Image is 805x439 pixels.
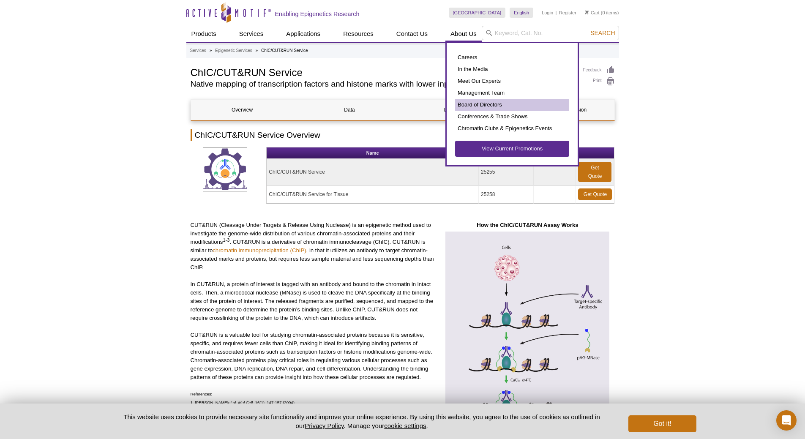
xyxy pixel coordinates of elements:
[477,222,578,228] strong: How the ChIC/CUT&RUN Assay Works
[275,10,360,18] h2: Enabling Epigenetics Research
[384,422,426,429] button: cookie settings
[479,185,534,204] td: 25258
[406,100,508,120] a: Documents
[213,247,306,254] a: chromatin immunoprecipitation (ChIP)
[455,123,569,134] a: Chromatin Clubs & Epigenetics Events
[445,26,482,42] a: About Us
[186,26,221,42] a: Products
[556,8,557,18] li: |
[455,63,569,75] a: In the Media
[482,26,619,40] input: Keyword, Cat. No.
[261,48,308,53] li: ChIC/CUT&RUN Service
[305,422,344,429] a: Privacy Policy
[559,10,576,16] a: Register
[191,280,434,322] p: In CUT&RUN, a protein of interest is tagged with an antibody and bound to the chromatin in intact...
[191,331,434,382] p: CUT&RUN is a valuable tool for studying chromatin-associated proteins because it is sensitive, sp...
[578,162,611,182] a: Get Quote
[191,221,434,272] p: CUT&RUN (Cleavage Under Targets & Release Using Nuclease) is an epigenetic method used to investi...
[391,26,433,42] a: Contact Us
[267,159,479,185] td: ChIC/CUT&RUN Service
[267,147,479,159] th: Name
[455,87,569,99] a: Management Team
[109,412,615,430] p: This website uses cookies to provide necessary site functionality and improve your online experie...
[583,77,615,86] a: Print
[234,26,269,42] a: Services
[542,10,553,16] a: Login
[583,65,615,75] a: Feedback
[191,80,575,88] h2: Native mapping of transcription factors and histone marks with lower input than traditional ChIP
[455,141,569,157] a: View Current Promotions
[191,390,434,424] p: References: 1. [PERSON_NAME] , 16(1): 147-157 (2004) 2. [PERSON_NAME] (2017) , e21856 3. [PERSON_...
[590,30,615,36] span: Search
[585,8,619,18] li: (0 items)
[191,65,575,78] h1: ChIC/CUT&RUN Service
[191,129,615,141] h2: ChIC/CUT&RUN Service Overview
[223,237,229,243] sup: 1-3
[585,10,600,16] a: Cart
[338,26,379,42] a: Resources
[449,8,506,18] a: [GEOGRAPHIC_DATA]
[281,26,325,42] a: Applications
[191,100,294,120] a: Overview
[190,47,206,55] a: Services
[588,29,617,37] button: Search
[298,100,401,120] a: Data
[455,111,569,123] a: Conferences & Trade Shows
[455,75,569,87] a: Meet Our Experts
[256,48,258,53] li: »
[215,47,252,55] a: Epigenetic Services
[510,8,533,18] a: English
[479,159,534,185] td: 25255
[210,48,212,53] li: »
[228,400,237,405] em: et al.
[776,410,797,431] div: Open Intercom Messenger
[585,10,589,14] img: Your Cart
[238,400,253,405] em: Mol Cell
[628,415,696,432] button: Got it!
[203,147,247,191] img: ChIC/CUT&RUN Service
[578,188,612,200] a: Get Quote
[455,52,569,63] a: Careers
[267,185,479,204] td: ChIC/CUT&RUN Service for Tissue
[455,99,569,111] a: Board of Directors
